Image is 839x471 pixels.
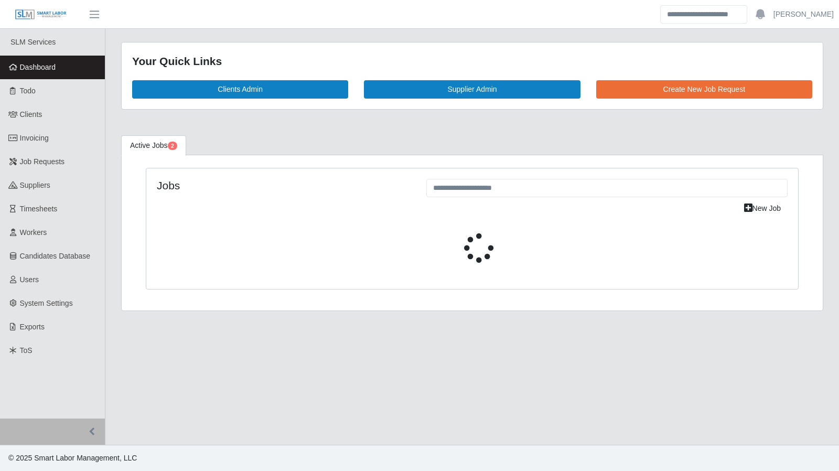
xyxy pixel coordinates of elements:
span: Todo [20,87,36,95]
input: Search [660,5,747,24]
img: SLM Logo [15,9,67,20]
span: Workers [20,228,47,237]
a: [PERSON_NAME] [773,9,834,20]
a: Active Jobs [121,135,186,156]
span: Pending Jobs [168,142,177,150]
a: Clients Admin [132,80,348,99]
a: New Job [737,199,788,218]
span: Candidates Database [20,252,91,260]
span: Clients [20,110,42,119]
span: © 2025 Smart Labor Management, LLC [8,454,137,462]
h4: Jobs [157,179,411,192]
a: Create New Job Request [596,80,812,99]
span: Job Requests [20,157,65,166]
span: Dashboard [20,63,56,71]
span: Suppliers [20,181,50,189]
span: ToS [20,346,33,355]
span: Users [20,275,39,284]
span: Timesheets [20,205,58,213]
span: SLM Services [10,38,56,46]
span: System Settings [20,299,73,307]
div: Your Quick Links [132,53,812,70]
span: Invoicing [20,134,49,142]
a: Supplier Admin [364,80,580,99]
span: Exports [20,323,45,331]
